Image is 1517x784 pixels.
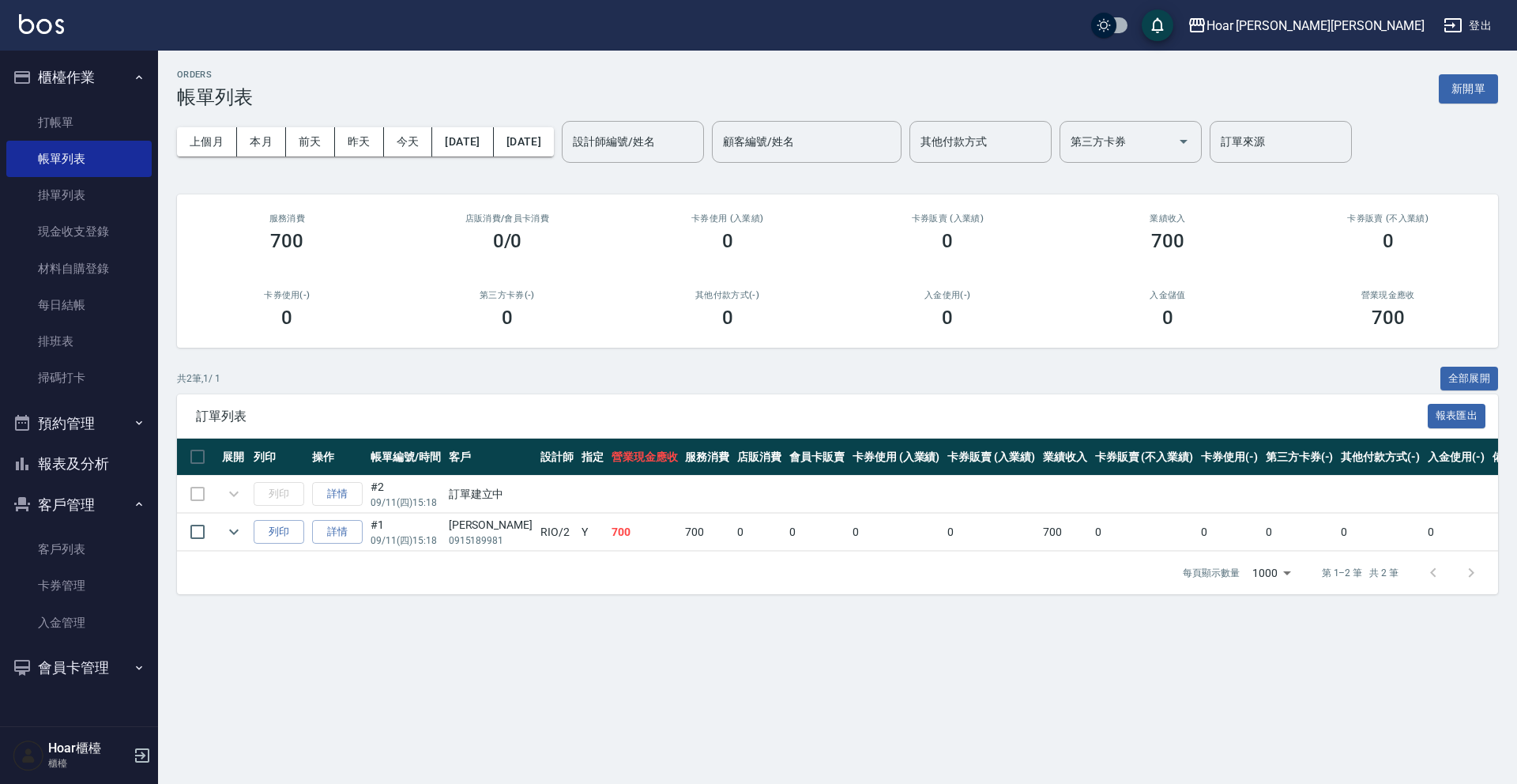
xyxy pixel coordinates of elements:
[943,439,1039,476] th: 卡券販賣 (入業績)
[849,439,944,476] th: 卡券使用 (入業績)
[312,520,363,545] a: 詳情
[445,439,536,476] th: 客戶
[722,307,733,329] h3: 0
[416,213,599,224] h2: 店販消費 /會員卡消費
[449,533,533,548] p: 0915189981
[270,230,303,252] h3: 700
[1383,230,1394,252] h3: 0
[1297,213,1479,224] h2: 卡券販賣 (不入業績)
[578,439,608,476] th: 指定
[1171,129,1196,154] button: Open
[785,514,849,551] td: 0
[6,531,152,567] a: 客戶列表
[1077,290,1259,300] h2: 入金儲值
[6,213,152,250] a: 現金收支登錄
[1197,439,1262,476] th: 卡券使用(-)
[733,514,785,551] td: 0
[733,439,785,476] th: 店販消費
[1424,514,1489,551] td: 0
[286,127,335,156] button: 前天
[416,290,599,300] h2: 第三方卡券(-)
[6,605,152,641] a: 入金管理
[608,439,682,476] th: 營業現金應收
[432,127,493,156] button: [DATE]
[722,230,733,252] h3: 0
[6,360,152,396] a: 掃碼打卡
[6,104,152,141] a: 打帳單
[177,127,237,156] button: 上個月
[371,496,441,510] p: 09/11 (四) 15:18
[6,567,152,604] a: 卡券管理
[6,287,152,323] a: 每日結帳
[6,647,152,688] button: 會員卡管理
[196,409,1428,424] span: 訂單列表
[494,127,554,156] button: [DATE]
[1197,514,1262,551] td: 0
[48,741,129,756] h5: Hoar櫃檯
[19,14,64,34] img: Logo
[681,514,733,551] td: 700
[1439,81,1498,96] a: 新開單
[608,514,682,551] td: 700
[1246,552,1297,594] div: 1000
[13,740,44,771] img: Person
[384,127,433,156] button: 今天
[6,403,152,444] button: 預約管理
[281,307,292,329] h3: 0
[177,86,253,108] h3: 帳單列表
[1039,439,1091,476] th: 業績收入
[367,476,445,513] td: #2
[856,290,1039,300] h2: 入金使用(-)
[1322,566,1398,580] p: 第 1–2 筆 共 2 筆
[6,251,152,287] a: 材料自購登錄
[367,514,445,551] td: #1
[1297,290,1479,300] h2: 營業現金應收
[943,514,1039,551] td: 0
[1337,514,1424,551] td: 0
[254,520,304,545] button: 列印
[636,213,819,224] h2: 卡券使用 (入業績)
[942,230,953,252] h3: 0
[48,756,129,771] p: 櫃檯
[536,514,578,551] td: RIO /2
[1142,9,1173,41] button: save
[1183,566,1240,580] p: 每頁顯示數量
[1437,11,1498,40] button: 登出
[1428,408,1486,423] a: 報表匯出
[1162,307,1173,329] h3: 0
[449,517,533,533] div: [PERSON_NAME]
[6,177,152,213] a: 掛單列表
[636,290,819,300] h2: 其他付款方式(-)
[1337,439,1424,476] th: 其他付款方式(-)
[1039,514,1091,551] td: 700
[371,533,441,548] p: 09/11 (四) 15:18
[1439,74,1498,104] button: 新開單
[237,127,286,156] button: 本月
[493,230,522,252] h3: 0/0
[1181,9,1431,42] button: Hoar [PERSON_NAME][PERSON_NAME]
[1440,367,1499,391] button: 全部展開
[1428,404,1486,428] button: 報表匯出
[367,439,445,476] th: 帳單編號/時間
[502,307,513,329] h3: 0
[6,484,152,526] button: 客戶管理
[177,70,253,80] h2: ORDERS
[1262,514,1338,551] td: 0
[196,213,378,224] h3: 服務消費
[6,141,152,177] a: 帳單列表
[1424,439,1489,476] th: 入金使用(-)
[250,439,308,476] th: 列印
[335,127,384,156] button: 昨天
[6,57,152,98] button: 櫃檯作業
[308,439,367,476] th: 操作
[218,439,250,476] th: 展開
[849,514,944,551] td: 0
[6,443,152,484] button: 報表及分析
[942,307,953,329] h3: 0
[6,323,152,360] a: 排班表
[681,439,733,476] th: 服務消費
[1091,439,1197,476] th: 卡券販賣 (不入業績)
[536,439,578,476] th: 設計師
[1151,230,1184,252] h3: 700
[1262,439,1338,476] th: 第三方卡券(-)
